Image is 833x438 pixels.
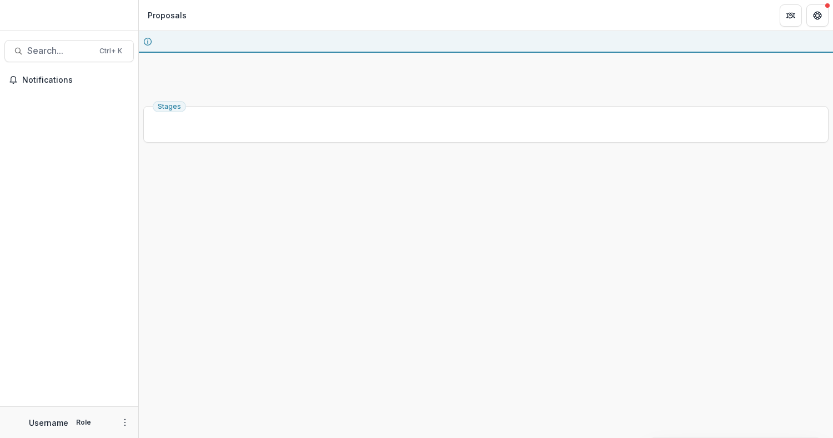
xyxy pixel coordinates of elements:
span: Notifications [22,75,129,85]
span: Stages [158,103,181,110]
div: Proposals [148,9,187,21]
button: Get Help [806,4,829,27]
button: More [118,416,132,429]
div: Ctrl + K [97,45,124,57]
p: Username [29,417,68,429]
p: Role [73,417,94,427]
button: Search... [4,40,134,62]
button: Notifications [4,71,134,89]
span: Search... [27,46,93,56]
button: Partners [780,4,802,27]
nav: breadcrumb [143,7,191,23]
